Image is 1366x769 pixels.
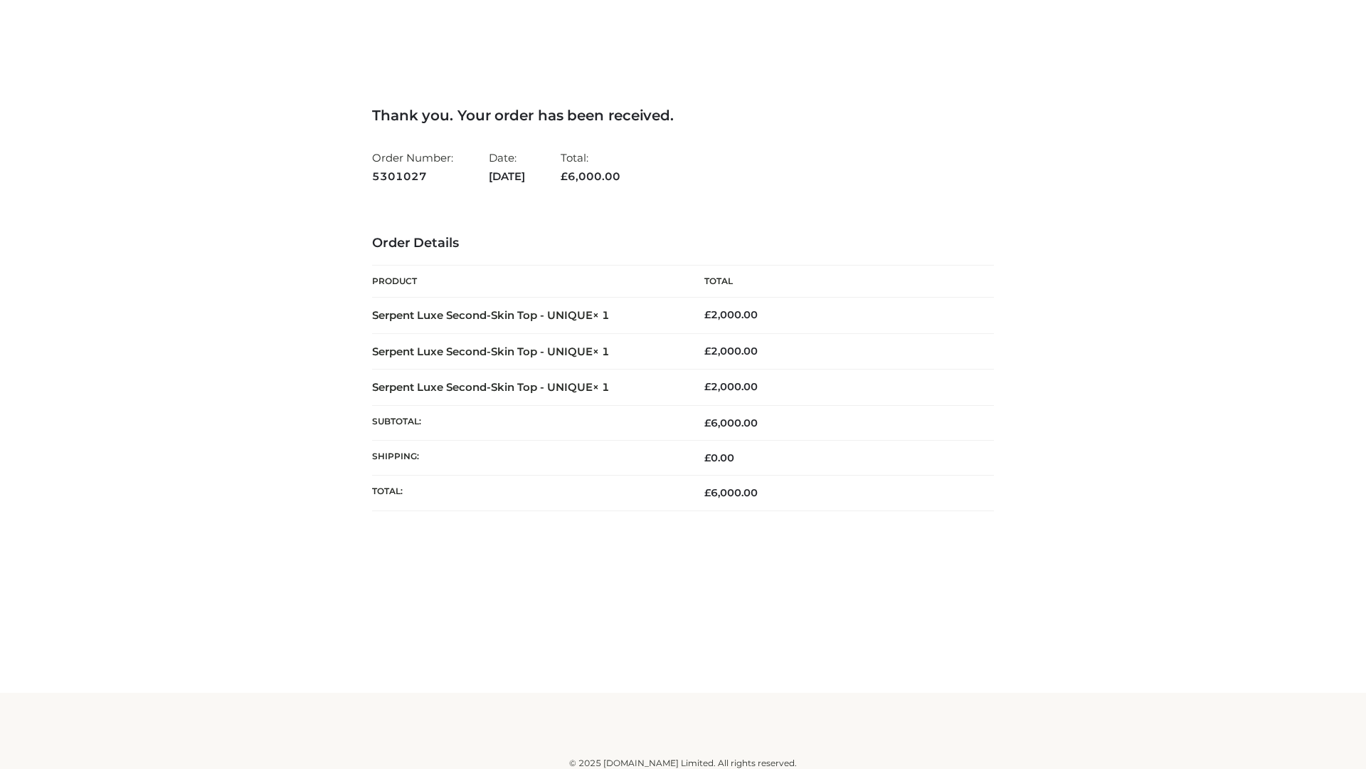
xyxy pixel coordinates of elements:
th: Total [683,266,994,298]
span: £ [704,380,711,393]
bdi: 2,000.00 [704,380,758,393]
th: Total: [372,476,683,511]
h3: Thank you. Your order has been received. [372,107,994,124]
th: Shipping: [372,441,683,476]
h3: Order Details [372,236,994,251]
span: 6,000.00 [704,417,758,429]
strong: × 1 [593,308,610,322]
strong: Serpent Luxe Second-Skin Top - UNIQUE [372,345,610,358]
span: £ [704,486,711,499]
strong: Serpent Luxe Second-Skin Top - UNIQUE [372,308,610,322]
span: £ [704,417,711,429]
bdi: 0.00 [704,451,734,464]
th: Subtotal: [372,405,683,440]
strong: 5301027 [372,167,453,186]
span: 6,000.00 [704,486,758,499]
bdi: 2,000.00 [704,345,758,357]
span: £ [704,345,711,357]
span: £ [561,169,568,183]
strong: Serpent Luxe Second-Skin Top - UNIQUE [372,380,610,394]
bdi: 2,000.00 [704,308,758,321]
strong: × 1 [593,380,610,394]
li: Total: [561,145,620,189]
li: Date: [489,145,525,189]
th: Product [372,266,683,298]
strong: [DATE] [489,167,525,186]
span: £ [704,451,711,464]
span: £ [704,308,711,321]
li: Order Number: [372,145,453,189]
span: 6,000.00 [561,169,620,183]
strong: × 1 [593,345,610,358]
